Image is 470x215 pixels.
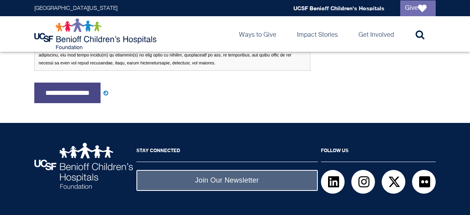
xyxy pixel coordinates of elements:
img: Logo for UCSF Benioff Children's Hospitals Foundation [34,18,159,50]
a: Give [400,0,436,16]
a: [GEOGRAPHIC_DATA][US_STATE] [34,6,117,11]
a: UCSF Benioff Children's Hospitals [293,5,384,11]
a: Impact Stories [291,16,344,52]
a: Join Our Newsletter [136,170,318,191]
a: Ways to Give [233,16,283,52]
h2: Stay Connected [136,143,318,162]
img: UCSF Benioff Children's Hospitals [34,143,133,189]
h2: Follow Us [321,143,436,162]
a: Get Involved [352,16,400,52]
